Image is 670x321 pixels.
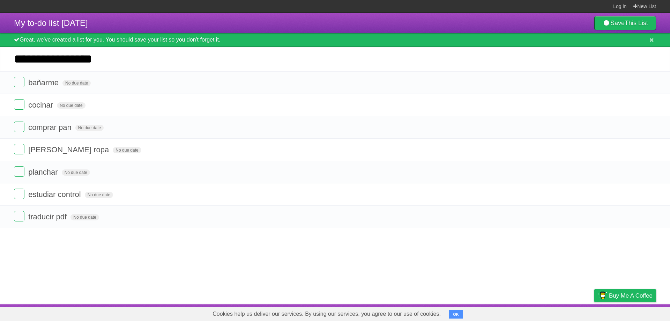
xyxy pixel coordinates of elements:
label: Done [14,77,24,87]
button: OK [449,310,463,319]
b: This List [625,20,648,27]
label: Done [14,211,24,221]
label: Done [14,144,24,154]
span: No due date [70,214,99,220]
a: Buy me a coffee [594,289,656,302]
span: comprar pan [28,123,73,132]
span: planchar [28,168,59,176]
label: Done [14,99,24,110]
span: My to-do list [DATE] [14,18,88,28]
span: No due date [62,80,91,86]
span: No due date [113,147,141,153]
a: Developers [524,306,553,319]
span: estudiar control [28,190,82,199]
span: Buy me a coffee [609,290,653,302]
label: Done [14,122,24,132]
span: traducir pdf [28,212,68,221]
a: Terms [561,306,577,319]
span: No due date [57,102,85,109]
img: Buy me a coffee [598,290,607,301]
span: No due date [85,192,113,198]
span: Cookies help us deliver our services. By using our services, you agree to our use of cookies. [206,307,448,321]
span: [PERSON_NAME] ropa [28,145,111,154]
span: No due date [75,125,104,131]
span: cocinar [28,101,55,109]
label: Done [14,189,24,199]
a: About [501,306,516,319]
a: Suggest a feature [612,306,656,319]
span: bañarme [28,78,60,87]
a: Privacy [585,306,603,319]
span: No due date [62,169,90,176]
a: SaveThis List [594,16,656,30]
label: Done [14,166,24,177]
